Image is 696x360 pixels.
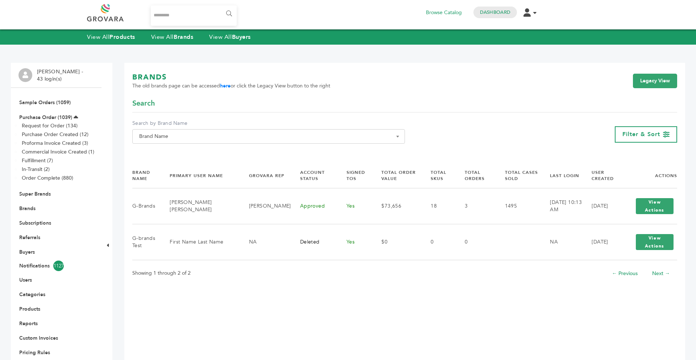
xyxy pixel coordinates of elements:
[622,130,660,138] span: Filter & Sort
[19,349,50,356] a: Pricing Rules
[19,114,72,121] a: Purchase Order (1039)
[541,188,583,224] td: [DATE] 10:13 AM
[132,163,161,188] th: Brand Name
[372,163,422,188] th: Total Order Value
[151,5,237,26] input: Search...
[583,188,623,224] td: [DATE]
[456,224,496,260] td: 0
[541,163,583,188] th: Last Login
[132,269,191,278] p: Showing 1 through 2 of 2
[19,249,35,255] a: Buyers
[240,163,291,188] th: Grovara Rep
[37,68,85,82] li: [PERSON_NAME] - 43 login(s)
[132,120,405,127] label: Search by Brand Name
[422,188,456,224] td: 18
[636,198,674,214] button: View Actions
[19,191,51,197] a: Super Brands
[19,277,32,283] a: Users
[22,140,88,147] a: Proforma Invoice Created (3)
[232,33,251,41] strong: Buyers
[132,188,161,224] td: G-Brands
[132,129,405,144] span: Brand Name
[652,270,670,277] a: Next →
[19,335,58,341] a: Custom Invoices
[337,188,372,224] td: Yes
[19,234,40,241] a: Referrals
[456,163,496,188] th: Total Orders
[480,9,510,16] a: Dashboard
[636,234,674,250] button: View Actions
[19,320,38,327] a: Reports
[19,99,71,106] a: Sample Orders (1059)
[372,224,422,260] td: $0
[22,175,73,181] a: Order Complete (880)
[240,188,291,224] td: [PERSON_NAME]
[623,163,677,188] th: Actions
[22,166,50,173] a: In-Transit (2)
[426,9,462,17] a: Browse Catalog
[161,163,240,188] th: Primary User Name
[109,33,135,41] strong: Products
[161,224,240,260] td: First Name Last Name
[583,224,623,260] td: [DATE]
[19,220,51,226] a: Subscriptions
[22,148,94,155] a: Commercial Invoice Created (1)
[209,33,251,41] a: View AllBuyers
[422,224,456,260] td: 0
[422,163,456,188] th: Total SKUs
[53,261,64,271] span: 1127
[19,261,93,271] a: Notifications1127
[612,270,638,277] a: ← Previous
[541,224,583,260] td: NA
[161,188,240,224] td: [PERSON_NAME] [PERSON_NAME]
[372,188,422,224] td: $73,656
[132,82,330,90] span: The old brands page can be accessed or click the Legacy View button to the right
[174,33,193,41] strong: Brands
[583,163,623,188] th: User Created
[132,72,330,82] h1: BRANDS
[496,188,541,224] td: 1495
[151,33,194,41] a: View AllBrands
[496,163,541,188] th: Total Cases Sold
[291,163,337,188] th: Account Status
[19,291,45,298] a: Categories
[291,188,337,224] td: Approved
[337,163,372,188] th: Signed TOS
[87,33,135,41] a: View AllProducts
[240,224,291,260] td: NA
[220,82,231,89] a: here
[19,205,36,212] a: Brands
[291,224,337,260] td: Deleted
[337,224,372,260] td: Yes
[456,188,496,224] td: 3
[22,131,88,138] a: Purchase Order Created (12)
[22,157,53,164] a: Fulfillment (7)
[633,74,677,88] a: Legacy View
[136,131,401,142] span: Brand Name
[132,98,155,109] span: Search
[22,122,78,129] a: Request for Order (134)
[18,68,32,82] img: profile.png
[19,306,40,312] a: Products
[132,224,161,260] td: G-brands Test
